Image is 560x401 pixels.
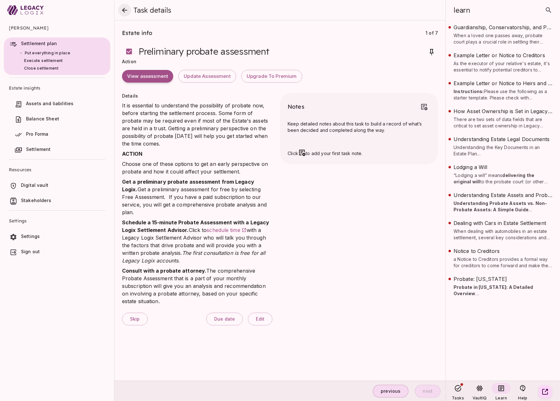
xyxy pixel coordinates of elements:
p: There are two sets of data fields that are critical to set asset ownership in Legacy Logix. These... [454,116,552,129]
button: Edit [248,313,272,325]
p: a Notice to Creditors provides a formal way for creditors to come forward and make their claims s... [454,256,552,269]
p: The comprehensive Probate Assessment that is a part of your monthly subscription will give you an... [122,267,272,305]
span: Sign out [21,249,40,254]
a: schedule time [207,227,246,233]
span: Close settlement [24,66,58,71]
span: Keep detailed notes about this task to build a record of what’s been decided and completed along ... [288,121,423,133]
strong: Consult with a probate attorney. [122,268,206,274]
span: Update Assessment [184,73,231,79]
button: Skip [122,313,148,325]
span: Click [288,151,298,156]
span: Digital vault [21,182,48,188]
span: Notice to Creditors [454,247,552,256]
span: learn [454,6,470,15]
span: Tasks [452,396,464,400]
button: close [118,4,131,17]
span: Balance Sheet [26,116,59,121]
span: Example Letter or Notice to Creditors [454,51,552,60]
span: Example Letter or Notice to Heirs and Beneficiaries [454,79,552,88]
span: Notes [288,103,304,110]
span: Help [518,396,527,400]
button: View assessment [122,70,173,83]
span: previous [381,388,400,394]
span: Dealing with Cars in Estate Settlement [454,219,552,228]
span: Due date [214,316,235,322]
span: Pro Forma [26,131,48,137]
button: Update Assessment [178,70,236,83]
span: Estate insights [9,80,105,96]
b: Instructions: [454,89,484,94]
span: How Asset Ownership is Set in Legacy Logix [454,107,552,116]
span: Learn [495,396,507,400]
p: Click to with a Legacy Logix Settlement Advisor who will talk you through the factors that drive ... [122,219,272,264]
span: schedule time [207,227,240,233]
h2: Understanding the Key Documents in an Estate Plan [454,144,552,157]
span: Stakeholders [21,198,51,203]
p: Please use the following as a starter template. Please check with instructions from the probate c... [454,88,552,101]
em: The first consultation is free for all Legacy Logix accounts. [122,250,267,264]
p: Choose one of these options to get an early perspective on probate and how it could affect your s... [122,160,272,175]
span: [PERSON_NAME] [9,20,105,36]
span: Resources [9,162,105,177]
span: Settings [21,234,40,239]
strong: ACTION [122,151,143,157]
p: Get a preliminary assessment for free by selecting Free Assessment. If you have a paid subscripti... [122,178,272,216]
span: Execute settlement [24,58,63,63]
span: Understanding Estate Assets and Probate [454,191,552,200]
b: Probate in [US_STATE]: A Detailed Overview [454,284,533,296]
span: Assets and liabilities [26,101,73,106]
strong: Schedule a 15-minute Probate Assessment with a Legacy Logix Settlement Advisor. [122,219,270,233]
p: “Lodging a will” means to the probate court (or other appropriate authority) after the testator (... [454,172,552,185]
span: Lodging a Will [454,163,552,172]
p: It is essential to understand the possibility of probate now, before starting the settlement proc... [122,102,272,147]
span: Settlement plan [21,41,57,46]
span: Details [122,93,138,99]
span: VaultIQ [473,396,487,400]
span: View assessment [127,73,168,79]
span: Settings [9,213,105,228]
div: Task details [133,6,438,15]
span: 1 of 7 [426,30,438,36]
p: When dealing with automobiles in an estate settlement, several key considerations and best practi... [454,228,552,241]
span: Guardianship, Conservatorship, and Probate [454,24,552,32]
b: Understanding Probate Assets vs. Non-Probate Assets: A Simple Guide [454,200,547,212]
span: Probate: [US_STATE] [454,275,552,284]
span: Skip [130,316,140,322]
span: Preliminary probate assessment [139,46,270,58]
span: Action [122,59,136,64]
p: As the executor of your relative's estate, it's essential to notify potential creditors to presen... [454,60,552,73]
strong: Get a preliminary probate assessment from Legacy Logix. [122,179,256,193]
a: Create your first task [539,385,551,398]
button: Upgrade To Premium [241,70,302,83]
span: Put everything in place [25,51,70,55]
span: Understanding Estate Legal Documents [454,135,552,144]
button: Due date [206,313,243,325]
button: previous [373,385,408,398]
span: Edit [256,316,264,322]
span: Estate info [122,29,153,37]
p: When a loved one passes away, probate court plays a crucial role in settling their estate. One of... [454,32,552,45]
span: Upgrade To Premium [247,73,297,79]
span: Settlement [26,146,51,152]
span: to add your first task note. [306,151,363,156]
